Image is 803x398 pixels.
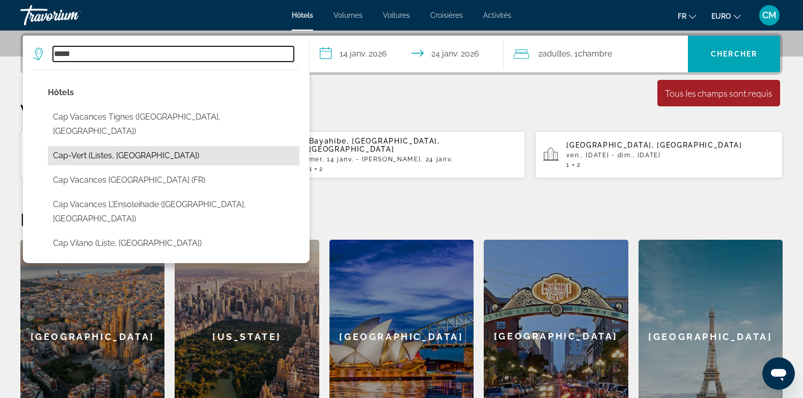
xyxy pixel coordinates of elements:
[292,11,313,19] a: Hôtels
[535,131,783,179] button: [GEOGRAPHIC_DATA], [GEOGRAPHIC_DATA]ven., [DATE] - dim., [DATE]12
[678,9,696,23] button: Changer la langue
[310,36,504,72] button: Sélectionnez la date d’arrivée et de départ
[711,12,731,20] span: EURO
[20,2,122,29] a: Travorium
[570,49,578,59] font: , 1
[278,131,525,179] button: Bayahibe, [GEOGRAPHIC_DATA], [GEOGRAPHIC_DATA]mer, 14 janv. - [PERSON_NAME], 24 janv.12
[319,165,323,173] font: 2
[762,10,777,20] span: CM
[542,49,570,59] span: Adultes
[48,195,299,229] button: Sélectionnez l’hôtel : Cap Vacances l’Ensoleihade (Montpellier, FR)
[483,11,511,19] a: Activités
[309,137,440,153] span: Bayahibe, [GEOGRAPHIC_DATA], [GEOGRAPHIC_DATA]
[711,9,741,23] button: Changer de devise
[48,170,299,190] button: Sélectionner l’hôtel : Cap Vacances La Chapelle des Bois (FR)
[756,5,783,26] button: Menu utilisateur
[678,12,686,20] span: Fr
[334,11,363,19] a: Volumes
[578,49,612,59] span: Chambre
[20,209,783,230] h2: Destinations en vedette
[430,11,463,19] a: Croisières
[20,100,783,121] p: Vos recherches récentes
[538,49,542,59] font: 2
[48,234,299,253] button: Sélectionnez l’hôtel : Cap Vilano (List, DE)
[48,146,299,165] button: Sélectionnez l’hôtel : Cap Verde (Liste, DE)
[48,107,299,141] button: Sélectionnez l’hôtel : Cap vacances Tignes (Tignes, FR)
[309,156,517,163] p: mer, 14 janv. - [PERSON_NAME], 24 janv.
[665,88,772,99] div: Tous les champs sont requis
[504,36,688,72] button: Voyageurs : 2 adultes, 0 enfants
[762,357,795,390] iframe: Bouton de lancement de la fenêtre de messagerie
[566,161,570,168] font: 1
[711,50,757,58] span: Chercher
[23,36,780,72] div: Widget de recherche
[309,165,313,173] font: 1
[53,46,294,62] input: Rechercher une destination hôtelière
[688,36,780,72] button: Rechercher
[48,86,299,100] p: Options d’hôtel
[383,11,410,19] a: Voitures
[566,152,774,159] p: ven., [DATE] - dim., [DATE]
[23,70,310,263] div: Résultats de recherche de destination
[20,131,268,179] button: [GEOGRAPHIC_DATA], [GEOGRAPHIC_DATA] (PUJ)mer, 14 janv. - [PERSON_NAME], 24 janv.12
[566,141,742,149] span: [GEOGRAPHIC_DATA], [GEOGRAPHIC_DATA]
[577,161,581,168] font: 2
